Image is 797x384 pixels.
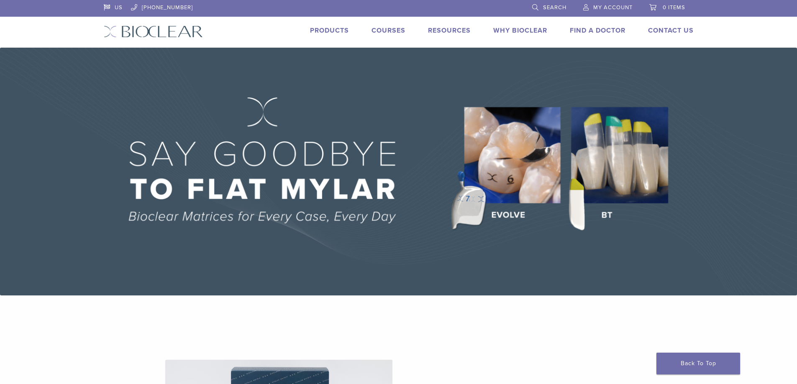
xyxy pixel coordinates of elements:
[310,26,349,35] a: Products
[570,26,625,35] a: Find A Doctor
[593,4,633,11] span: My Account
[656,353,740,374] a: Back To Top
[493,26,547,35] a: Why Bioclear
[543,4,566,11] span: Search
[428,26,471,35] a: Resources
[104,25,203,38] img: Bioclear
[372,26,405,35] a: Courses
[648,26,694,35] a: Contact Us
[663,4,685,11] span: 0 items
